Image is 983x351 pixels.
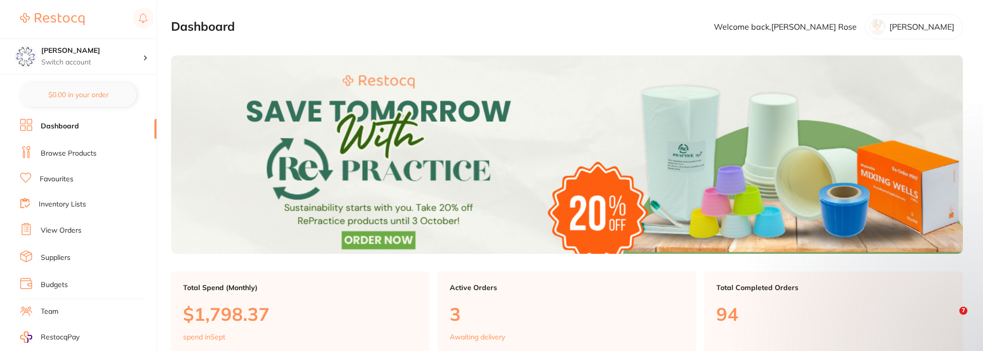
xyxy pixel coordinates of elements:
[450,304,684,324] p: 3
[171,55,963,254] img: Dashboard
[183,284,418,292] p: Total Spend (Monthly)
[41,121,79,131] a: Dashboard
[16,46,36,66] img: Eumundi Dental
[714,22,857,31] p: Welcome back, [PERSON_NAME] Rose
[41,226,81,236] a: View Orders
[716,284,951,292] p: Total Completed Orders
[41,280,68,290] a: Budgets
[959,307,967,315] span: 7
[171,20,235,34] h2: Dashboard
[450,284,684,292] p: Active Orders
[183,304,418,324] p: $1,798.37
[40,174,73,184] a: Favourites
[41,332,79,342] span: RestocqPay
[889,22,954,31] p: [PERSON_NAME]
[183,333,225,341] p: spend in Sept
[777,112,978,304] iframe: Intercom notifications message
[41,57,143,67] p: Switch account
[20,83,136,107] button: $0.00 in your order
[716,304,951,324] p: 94
[41,149,97,159] a: Browse Products
[41,307,58,317] a: Team
[41,253,70,263] a: Suppliers
[20,8,85,31] a: Restocq Logo
[39,199,86,209] a: Inventory Lists
[41,46,143,56] h4: Eumundi Dental
[20,331,32,343] img: RestocqPay
[939,307,963,331] iframe: Intercom live chat
[20,13,85,25] img: Restocq Logo
[450,333,505,341] p: Awaiting delivery
[20,331,79,343] a: RestocqPay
